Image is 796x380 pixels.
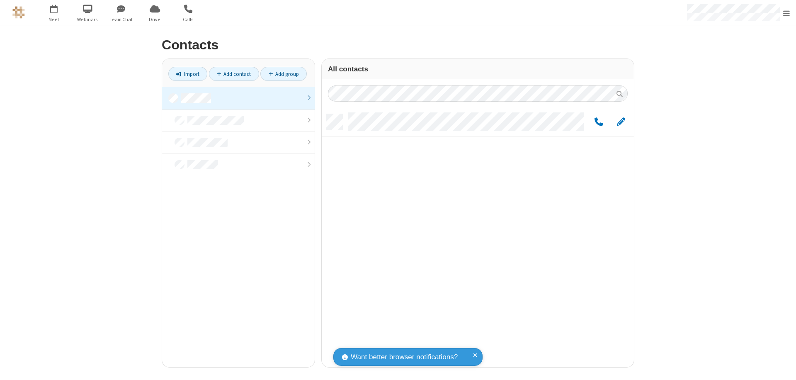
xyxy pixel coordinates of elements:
[12,6,25,19] img: QA Selenium DO NOT DELETE OR CHANGE
[139,16,170,23] span: Drive
[328,65,628,73] h3: All contacts
[322,108,634,367] div: grid
[209,67,259,81] a: Add contact
[173,16,204,23] span: Calls
[613,117,629,127] button: Edit
[162,38,634,52] h2: Contacts
[39,16,70,23] span: Meet
[72,16,103,23] span: Webinars
[168,67,207,81] a: Import
[260,67,307,81] a: Add group
[775,358,790,374] iframe: Chat
[590,117,607,127] button: Call by phone
[351,352,458,363] span: Want better browser notifications?
[106,16,137,23] span: Team Chat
